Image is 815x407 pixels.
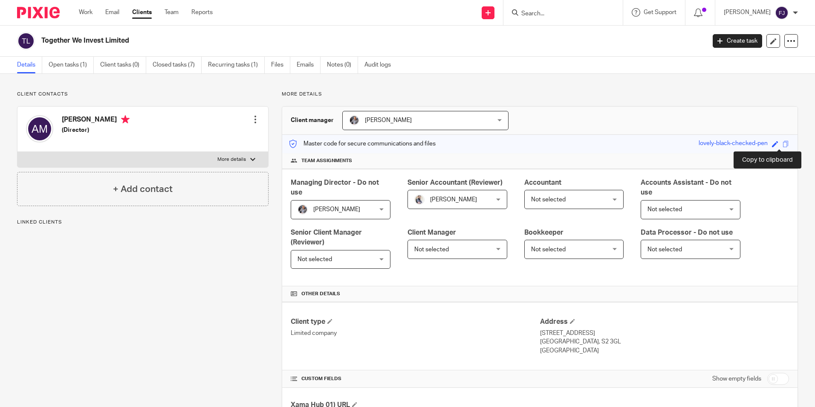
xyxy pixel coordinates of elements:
[271,57,290,73] a: Files
[430,197,477,203] span: [PERSON_NAME]
[301,291,340,297] span: Other details
[62,115,130,126] h4: [PERSON_NAME]
[775,6,789,20] img: svg%3E
[641,229,733,236] span: Data Processor - Do not use
[327,57,358,73] a: Notes (0)
[291,179,379,196] span: Managing Director - Do not use
[291,329,540,337] p: Limited company
[208,57,265,73] a: Recurring tasks (1)
[724,8,771,17] p: [PERSON_NAME]
[49,57,94,73] a: Open tasks (1)
[121,115,130,124] i: Primary
[291,229,362,246] span: Senior Client Manager (Reviewer)
[17,32,35,50] img: svg%3E
[647,206,682,212] span: Not selected
[289,140,436,148] p: Master code for secure communications and files
[414,247,449,253] span: Not selected
[291,116,334,125] h3: Client manager
[26,115,53,142] img: svg%3E
[165,8,179,17] a: Team
[153,57,202,73] a: Closed tasks (7)
[540,337,789,346] p: [GEOGRAPHIC_DATA], S2 3GL
[641,179,731,196] span: Accounts Assistant - Do not use
[407,179,503,186] span: Senior Accountant (Reviewer)
[298,204,308,215] img: -%20%20-%20studio@ingrained.co.uk%20for%20%20-20220223%20at%20101413%20-%201W1A2026.jpg
[282,91,798,98] p: More details
[291,375,540,382] h4: CUSTOM FIELDS
[520,10,597,18] input: Search
[217,156,246,163] p: More details
[298,256,332,262] span: Not selected
[540,329,789,337] p: [STREET_ADDRESS]
[364,57,397,73] a: Audit logs
[301,157,352,164] span: Team assignments
[62,126,130,134] h5: (Director)
[644,9,676,15] span: Get Support
[105,8,119,17] a: Email
[414,195,425,205] img: Pixie%2002.jpg
[524,179,561,186] span: Accountant
[17,91,269,98] p: Client contacts
[313,206,360,212] span: [PERSON_NAME]
[191,8,213,17] a: Reports
[132,8,152,17] a: Clients
[297,57,321,73] a: Emails
[291,317,540,326] h4: Client type
[699,139,768,149] div: lovely-black-checked-pen
[713,34,762,48] a: Create task
[712,375,761,383] label: Show empty fields
[531,197,566,203] span: Not selected
[531,247,566,253] span: Not selected
[349,115,359,125] img: -%20%20-%20studio@ingrained.co.uk%20for%20%20-20220223%20at%20101413%20-%201W1A2026.jpg
[17,7,60,18] img: Pixie
[17,219,269,226] p: Linked clients
[540,346,789,355] p: [GEOGRAPHIC_DATA]
[365,117,412,123] span: [PERSON_NAME]
[524,229,564,236] span: Bookkeeper
[79,8,92,17] a: Work
[113,183,173,196] h4: + Add contact
[100,57,146,73] a: Client tasks (0)
[647,247,682,253] span: Not selected
[407,229,456,236] span: Client Manager
[41,36,568,45] h2: Together We Invest Limited
[17,57,42,73] a: Details
[540,317,789,326] h4: Address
